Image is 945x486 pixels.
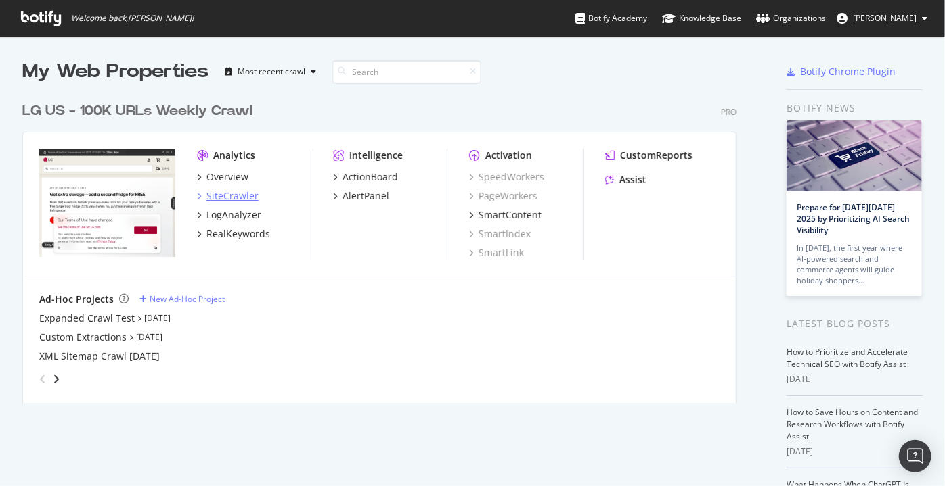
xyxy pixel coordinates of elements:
[197,208,261,222] a: LogAnalyzer
[22,58,208,85] div: My Web Properties
[39,149,175,258] img: www.lg.com/us
[575,11,647,25] div: Botify Academy
[22,101,258,121] a: LG US - 100K URLs Weekly Crawl
[136,331,162,343] a: [DATE]
[787,101,923,116] div: Botify news
[332,60,481,84] input: Search
[619,173,646,187] div: Assist
[620,149,693,162] div: CustomReports
[787,406,918,442] a: How to Save Hours on Content and Research Workflows with Botify Assist
[213,149,255,162] div: Analytics
[479,208,542,222] div: SmartContent
[605,173,646,187] a: Assist
[197,170,248,184] a: Overview
[797,243,912,286] div: In [DATE], the first year where AI-powered search and commerce agents will guide holiday shoppers…
[485,149,532,162] div: Activation
[206,227,270,241] div: RealKeywords
[469,227,531,241] a: SmartIndex
[787,346,908,370] a: How to Prioritize and Accelerate Technical SEO with Botify Assist
[800,65,896,78] div: Botify Chrome Plugin
[333,189,389,203] a: AlertPanel
[22,85,747,403] div: grid
[219,61,322,82] button: Most recent crawl
[787,65,896,78] a: Botify Chrome Plugin
[144,312,171,324] a: [DATE]
[469,208,542,222] a: SmartContent
[787,373,923,385] div: [DATE]
[150,293,225,305] div: New Ad-Hoc Project
[51,372,61,386] div: angle-right
[39,293,114,306] div: Ad-Hoc Projects
[826,7,938,29] button: [PERSON_NAME]
[662,11,741,25] div: Knowledge Base
[22,101,252,121] div: LG US - 100K URLs Weekly Crawl
[797,201,910,236] a: Prepare for [DATE][DATE] 2025 by Prioritizing AI Search Visibility
[39,349,160,363] a: XML Sitemap Crawl [DATE]
[787,120,922,191] img: Prepare for Black Friday 2025 by Prioritizing AI Search Visibility
[787,445,923,458] div: [DATE]
[139,293,225,305] a: New Ad-Hoc Project
[206,208,261,222] div: LogAnalyzer
[197,227,270,241] a: RealKeywords
[206,170,248,184] div: Overview
[605,149,693,162] a: CustomReports
[34,368,51,390] div: angle-left
[206,189,259,203] div: SiteCrawler
[721,106,737,118] div: Pro
[39,312,135,325] a: Expanded Crawl Test
[469,189,537,203] a: PageWorkers
[787,316,923,331] div: Latest Blog Posts
[899,440,931,472] div: Open Intercom Messenger
[333,170,398,184] a: ActionBoard
[71,13,194,24] span: Welcome back, [PERSON_NAME] !
[39,331,127,344] a: Custom Extractions
[756,11,826,25] div: Organizations
[343,170,398,184] div: ActionBoard
[343,189,389,203] div: AlertPanel
[469,170,544,184] a: SpeedWorkers
[349,149,403,162] div: Intelligence
[238,68,305,76] div: Most recent crawl
[853,12,917,24] span: Matthew Gampel
[197,189,259,203] a: SiteCrawler
[469,246,524,260] a: SmartLink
